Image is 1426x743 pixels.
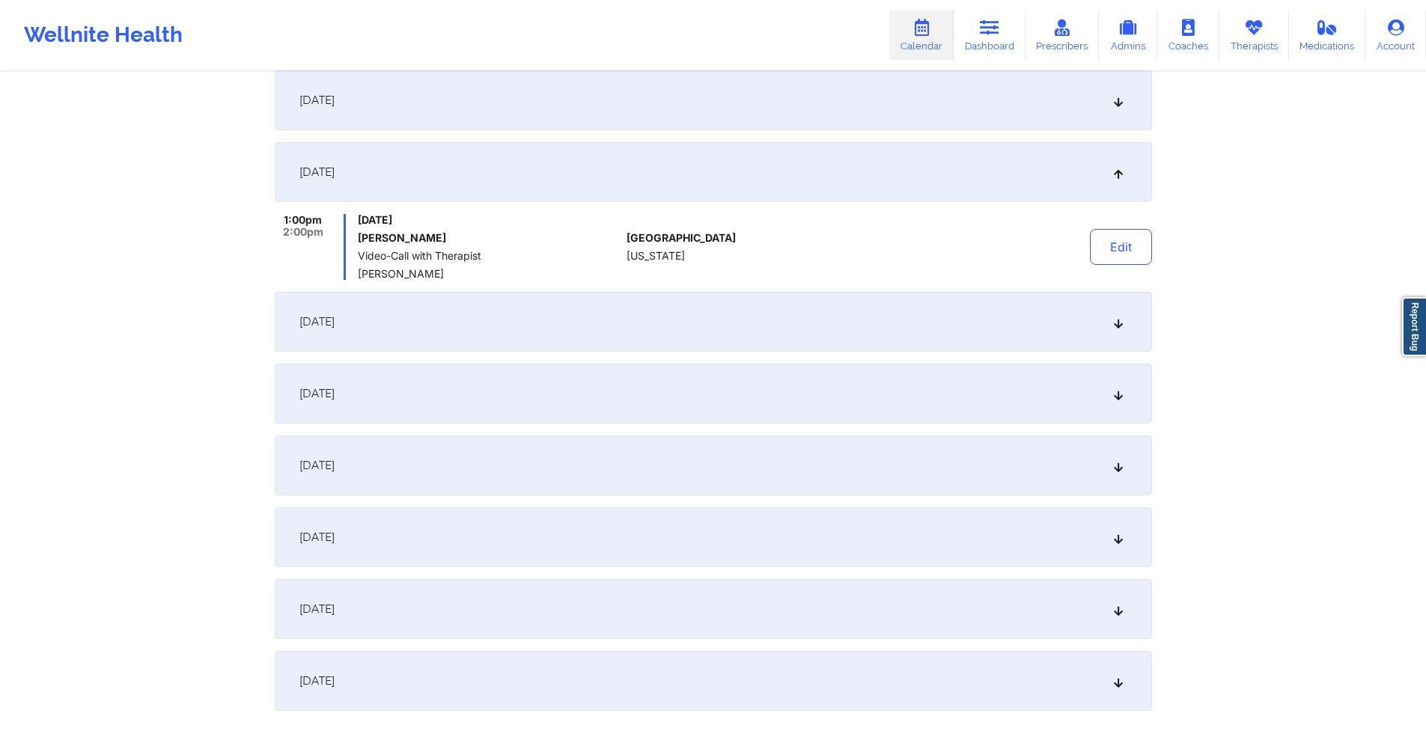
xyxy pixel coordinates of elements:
[889,10,954,60] a: Calendar
[299,673,335,688] span: [DATE]
[283,226,323,238] span: 2:00pm
[1157,10,1219,60] a: Coaches
[1289,10,1366,60] a: Medications
[358,268,621,280] span: [PERSON_NAME]
[1099,10,1157,60] a: Admins
[1402,297,1426,356] a: Report Bug
[299,93,335,108] span: [DATE]
[358,214,621,226] span: [DATE]
[1026,10,1100,60] a: Prescribers
[299,314,335,329] span: [DATE]
[1090,229,1152,265] button: Edit
[358,232,621,244] h6: [PERSON_NAME]
[627,250,685,262] span: [US_STATE]
[284,214,322,226] span: 1:00pm
[299,602,335,617] span: [DATE]
[627,232,736,244] span: [GEOGRAPHIC_DATA]
[1365,10,1426,60] a: Account
[1219,10,1289,60] a: Therapists
[954,10,1026,60] a: Dashboard
[299,386,335,401] span: [DATE]
[358,250,621,262] span: Video-Call with Therapist
[299,530,335,545] span: [DATE]
[299,458,335,473] span: [DATE]
[299,165,335,180] span: [DATE]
